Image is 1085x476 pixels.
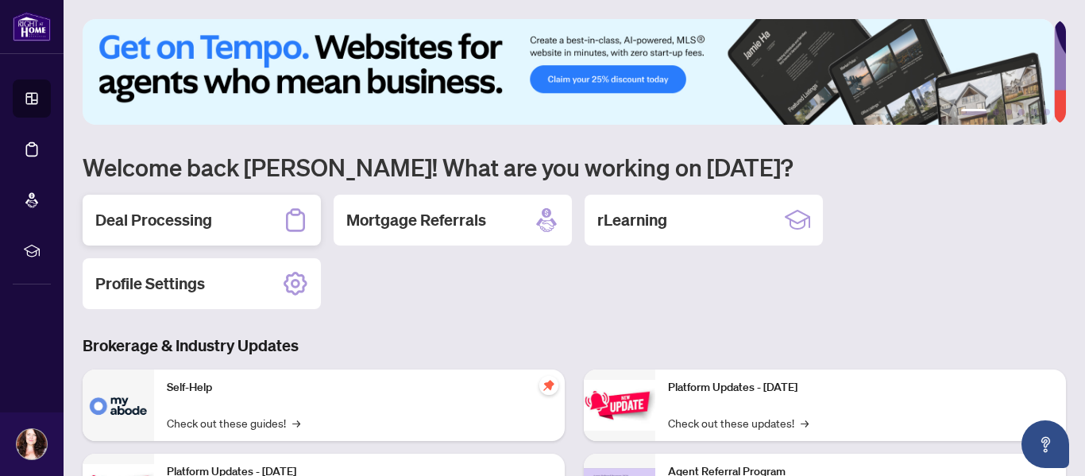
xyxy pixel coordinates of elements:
[584,380,655,430] img: Platform Updates - June 23, 2025
[292,414,300,431] span: →
[95,273,205,295] h2: Profile Settings
[539,376,558,395] span: pushpin
[83,370,154,441] img: Self-Help
[95,209,212,231] h2: Deal Processing
[1031,109,1037,115] button: 5
[961,109,987,115] button: 1
[668,379,1053,397] p: Platform Updates - [DATE]
[83,19,1054,125] img: Slide 0
[597,209,667,231] h2: rLearning
[83,152,1066,182] h1: Welcome back [PERSON_NAME]! What are you working on [DATE]?
[801,414,809,431] span: →
[1044,109,1050,115] button: 6
[993,109,999,115] button: 2
[1006,109,1012,115] button: 3
[167,414,300,431] a: Check out these guides!→
[668,414,809,431] a: Check out these updates!→
[1018,109,1025,115] button: 4
[1021,420,1069,468] button: Open asap
[13,12,51,41] img: logo
[167,379,552,397] p: Self-Help
[83,335,1066,357] h3: Brokerage & Industry Updates
[346,209,486,231] h2: Mortgage Referrals
[17,429,47,459] img: Profile Icon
